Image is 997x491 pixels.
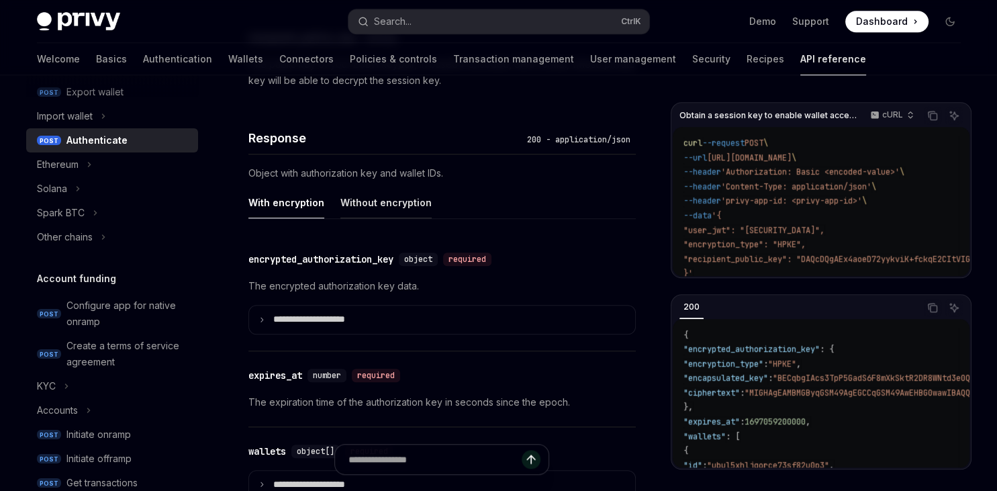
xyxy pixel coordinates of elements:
span: "HPKE" [768,359,796,369]
span: "encrypted_authorization_key" [683,344,820,355]
span: Obtain a session key to enable wallet access. [679,110,857,121]
span: \ [871,181,876,192]
button: cURL [863,104,920,127]
span: }, [683,402,693,412]
div: Other chains [37,229,93,245]
a: POSTConfigure app for native onramp [26,294,198,334]
a: Recipes [747,43,784,75]
a: POSTCreate a terms of service agreement [26,334,198,374]
div: Solana [37,181,67,197]
span: POST [37,430,61,440]
button: Toggle Solana section [26,177,198,201]
span: POST [745,138,763,148]
span: --header [683,195,721,206]
div: Accounts [37,402,78,418]
div: expires_at [248,369,302,382]
span: \ [862,195,867,206]
div: Ethereum [37,157,79,173]
div: required [443,253,491,266]
button: Toggle Other chains section [26,225,198,249]
a: Support [792,15,829,28]
h5: Account funding [37,271,116,287]
span: "encryption_type" [683,359,763,369]
span: "user_jwt": "[SECURITY_DATA]", [683,225,824,236]
div: Spark BTC [37,205,85,221]
input: Ask a question... [348,445,522,474]
span: "wallets" [683,431,726,442]
span: "encapsulated_key" [683,373,768,384]
span: : [740,416,745,427]
h4: Response [248,129,522,147]
a: Connectors [279,43,334,75]
span: Ctrl K [621,16,641,27]
span: { [683,330,688,341]
span: 'privy-app-id: <privy-app-id>' [721,195,862,206]
a: Wallets [228,43,263,75]
span: --header [683,167,721,177]
div: required [352,369,400,382]
span: , [796,359,801,369]
a: Dashboard [845,11,929,32]
a: Transaction management [453,43,574,75]
a: API reference [800,43,866,75]
span: \ [900,167,904,177]
div: Authenticate [66,132,128,148]
span: --header [683,181,721,192]
span: "encryption_type": "HPKE", [683,239,806,250]
span: --request [702,138,745,148]
span: \ [792,152,796,163]
span: 'Content-Type: application/json' [721,181,871,192]
div: Search... [374,13,412,30]
button: Toggle Import wallet section [26,104,198,128]
span: POST [37,349,61,359]
p: cURL [882,109,903,120]
a: User management [590,43,676,75]
span: , [806,416,810,427]
button: Toggle KYC section [26,374,198,398]
span: , [829,460,834,471]
button: Toggle Ethereum section [26,152,198,177]
span: "ciphertext" [683,388,740,398]
button: Toggle dark mode [939,11,961,32]
a: Demo [749,15,776,28]
div: Create a terms of service agreement [66,338,190,370]
a: Policies & controls [350,43,437,75]
a: Welcome [37,43,80,75]
span: }' [683,268,693,279]
button: Copy the contents from the code block [924,299,941,316]
img: dark logo [37,12,120,31]
span: number [313,370,341,381]
p: The encrypted authorization key data. [248,278,636,294]
div: Initiate offramp [66,451,132,467]
span: : [702,460,707,471]
span: "id" [683,460,702,471]
button: Toggle Spark BTC section [26,201,198,225]
span: [URL][DOMAIN_NAME] [707,152,792,163]
button: Toggle Accounts section [26,398,198,422]
button: Ask AI [945,107,963,124]
span: : [768,373,773,384]
button: Open search [348,9,649,34]
span: '{ [712,210,721,221]
span: : [740,388,745,398]
span: POST [37,454,61,464]
span: { [683,445,688,456]
a: Basics [96,43,127,75]
div: With encryption [248,187,324,218]
span: POST [37,478,61,488]
button: Send message [522,450,540,469]
a: Authentication [143,43,212,75]
p: The expiration time of the authorization key in seconds since the epoch. [248,394,636,410]
span: \ [763,138,768,148]
div: Get transactions [66,475,138,491]
a: POSTInitiate offramp [26,447,198,471]
span: "expires_at" [683,416,740,427]
span: Dashboard [856,15,908,28]
span: object [404,254,432,265]
p: Object with authorization key and wallet IDs. [248,165,636,181]
a: POSTAuthenticate [26,128,198,152]
span: --data [683,210,712,221]
span: : [763,359,768,369]
div: Configure app for native onramp [66,298,190,330]
span: curl [683,138,702,148]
